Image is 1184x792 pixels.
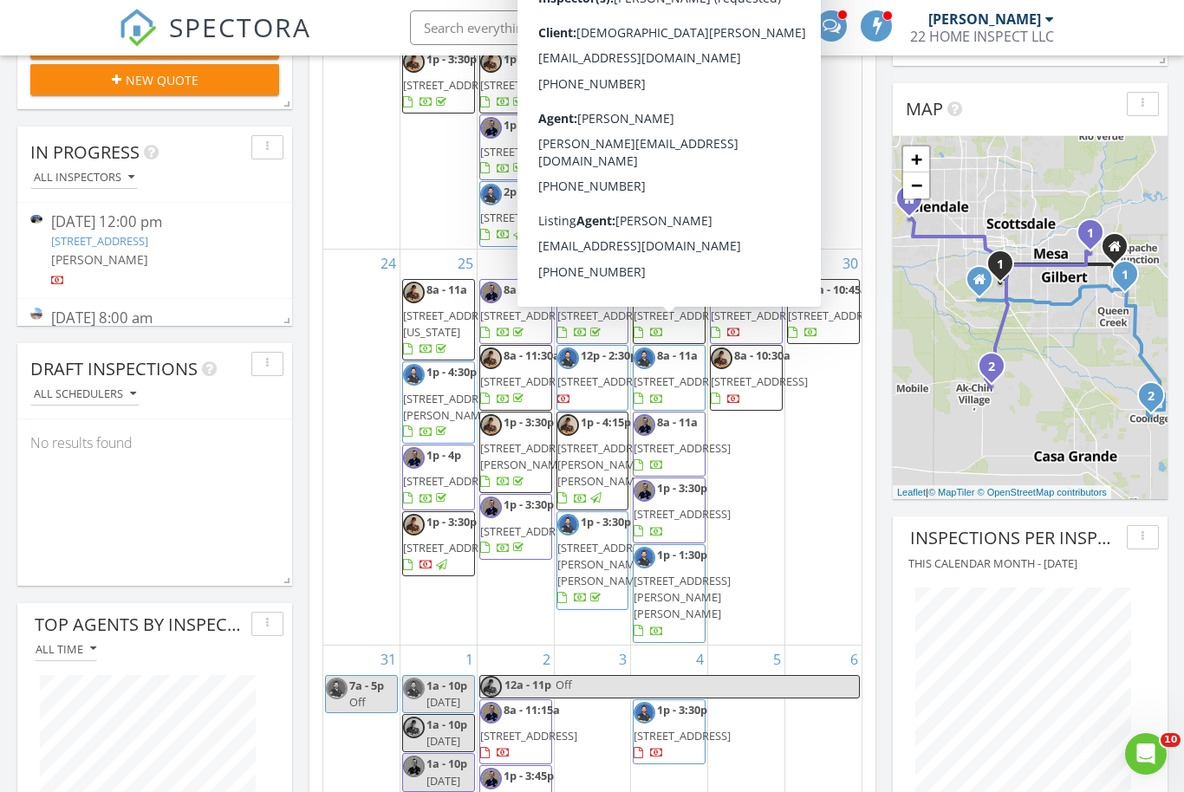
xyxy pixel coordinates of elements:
span: 7a - 5p [349,678,384,693]
a: 8a - 10:45a [STREET_ADDRESS] [787,279,860,345]
img: me1.jpg [403,364,425,386]
i: 1 [1122,269,1129,282]
img: The Best Home Inspection Software - Spectora [119,9,157,47]
img: autin_3.jpg [634,480,655,502]
td: Go to August 30, 2025 [784,249,862,645]
div: 4932 N Eco Cir, Phoenix AZ 85037 [909,198,920,209]
span: [STREET_ADDRESS] [634,308,731,323]
img: me1.jpg [634,347,655,369]
span: [PERSON_NAME] [51,251,148,268]
span: [STREET_ADDRESS] [403,473,500,489]
a: 8a - 11a [STREET_ADDRESS][US_STATE] [402,279,475,361]
a: 1p - 4p [STREET_ADDRESS] [402,445,475,510]
td: Go to August 24, 2025 [323,249,400,645]
span: 8a - 11a [581,282,621,297]
a: Zoom in [903,146,929,172]
span: [STREET_ADDRESS] [634,373,731,389]
div: 126 N 58th St, Mesa, AZ 85205 [1090,232,1101,243]
span: [STREET_ADDRESS][PERSON_NAME][PERSON_NAME] [557,540,654,588]
span: [STREET_ADDRESS][PERSON_NAME] [403,391,500,423]
span: [STREET_ADDRESS] [557,308,654,323]
img: kevin_2.jpg [634,282,655,303]
img: autin_3.jpg [557,282,579,303]
span: Draft Inspections [30,357,198,380]
span: 1a - 10p [426,717,467,732]
div: [DATE] 8:00 am [51,308,258,329]
a: 1p - 1:30p [STREET_ADDRESS][PERSON_NAME][PERSON_NAME] [634,547,731,639]
img: autin_3.jpg [634,414,655,436]
span: 1a - 10p [426,678,467,693]
a: © OpenStreetMap contributors [978,487,1107,497]
a: Go to August 27, 2025 [608,250,630,277]
span: 1p - 4:30p [426,364,477,380]
img: autin_3.jpg [403,447,425,469]
a: 1p - 4:15p [STREET_ADDRESS] [479,49,552,114]
img: me1.jpg [557,514,579,536]
a: 1p - 3:30p [STREET_ADDRESS][PERSON_NAME][PERSON_NAME] [557,514,654,606]
span: 8a - 11a [426,282,467,297]
img: kevin_2.jpg [711,347,732,369]
span: 8a - 11:15a [734,282,790,297]
span: 1p - 3:30p [657,702,707,717]
img: kevin_2.jpg [480,51,502,73]
img: kevin_2.jpg [480,347,502,369]
span: Off [349,694,366,710]
a: 8a - 11a [STREET_ADDRESS] [556,279,629,345]
span: 2p - 2:30p [504,184,554,199]
img: autin_3.jpg [480,702,502,724]
span: In Progress [30,140,140,164]
i: 1 [997,259,1004,271]
iframe: Intercom live chat [1125,733,1167,775]
a: 1p - 3:30p [STREET_ADDRESS] [634,702,731,760]
a: 8a - 11:30a [STREET_ADDRESS] [479,345,552,411]
span: 1p - 3:30p [504,497,554,512]
a: 8a - 11:15a [STREET_ADDRESS] [710,279,783,345]
a: Zoom out [903,172,929,198]
span: [STREET_ADDRESS][PERSON_NAME][PERSON_NAME] [634,573,731,621]
img: kevin_2.jpg [480,414,502,436]
img: autin_3.jpg [480,497,502,518]
a: Go to September 4, 2025 [693,646,707,673]
a: 8a - 11:15a [STREET_ADDRESS] [479,699,552,765]
a: 1p - 4:15p [STREET_ADDRESS][PERSON_NAME][PERSON_NAME] [556,412,629,510]
span: 1p - 3:30p [657,480,707,496]
a: 1p - 4:15p [STREET_ADDRESS] [634,51,731,109]
img: kevin_2.jpg [480,676,502,698]
img: autin_3.jpg [480,768,502,789]
a: [DATE] 12:00 pm [STREET_ADDRESS] [PERSON_NAME] [30,211,279,289]
a: Leaflet [897,487,926,497]
a: 8a - 11a [STREET_ADDRESS] [633,412,706,477]
img: me1.jpg [634,547,655,568]
a: 1p - 4p [STREET_ADDRESS] [479,114,552,180]
img: autin_3.jpg [711,282,732,303]
span: [STREET_ADDRESS] [480,210,577,225]
a: 1p - 4:15p [STREET_ADDRESS] [633,49,706,114]
a: 8a - 11:15a [STREET_ADDRESS] [711,282,808,340]
span: Map [906,97,943,120]
div: Top Agents by Inspection Count [35,612,244,638]
div: 20194 N Riverbank Rd, Maricopa, AZ 85138 [992,366,1002,376]
img: kevin_2.jpg [403,717,425,738]
span: 1p - 3:30p [504,414,554,430]
span: 1p - 4p [426,447,461,463]
span: 8a - 10:30a [734,347,790,363]
div: [PERSON_NAME] [928,10,1041,28]
span: [STREET_ADDRESS] [788,308,885,323]
a: 2p - 2:30p [STREET_ADDRESS] [479,181,552,247]
img: autin_3.jpg [403,756,425,777]
button: All schedulers [30,383,140,406]
a: Go to September 6, 2025 [847,646,862,673]
a: 8a - 11:45a [STREET_ADDRESS] [479,279,552,345]
span: 8a - 11a [657,347,698,363]
span: 8a - 11:15a [504,702,560,717]
a: 8a - 11:45a [STREET_ADDRESS] [480,282,577,340]
a: 1p - 4p [STREET_ADDRESS] [403,447,500,505]
span: [STREET_ADDRESS] [480,77,577,93]
span: 1p - 3:45p [504,768,554,783]
a: 1p - 3:30p [STREET_ADDRESS] [403,51,500,109]
span: 12p - 2:30p [581,347,637,363]
a: Go to August 25, 2025 [454,250,477,277]
span: 1a - 10p [426,756,467,771]
a: SPECTORA [119,23,311,60]
span: [STREET_ADDRESS] [634,506,731,522]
